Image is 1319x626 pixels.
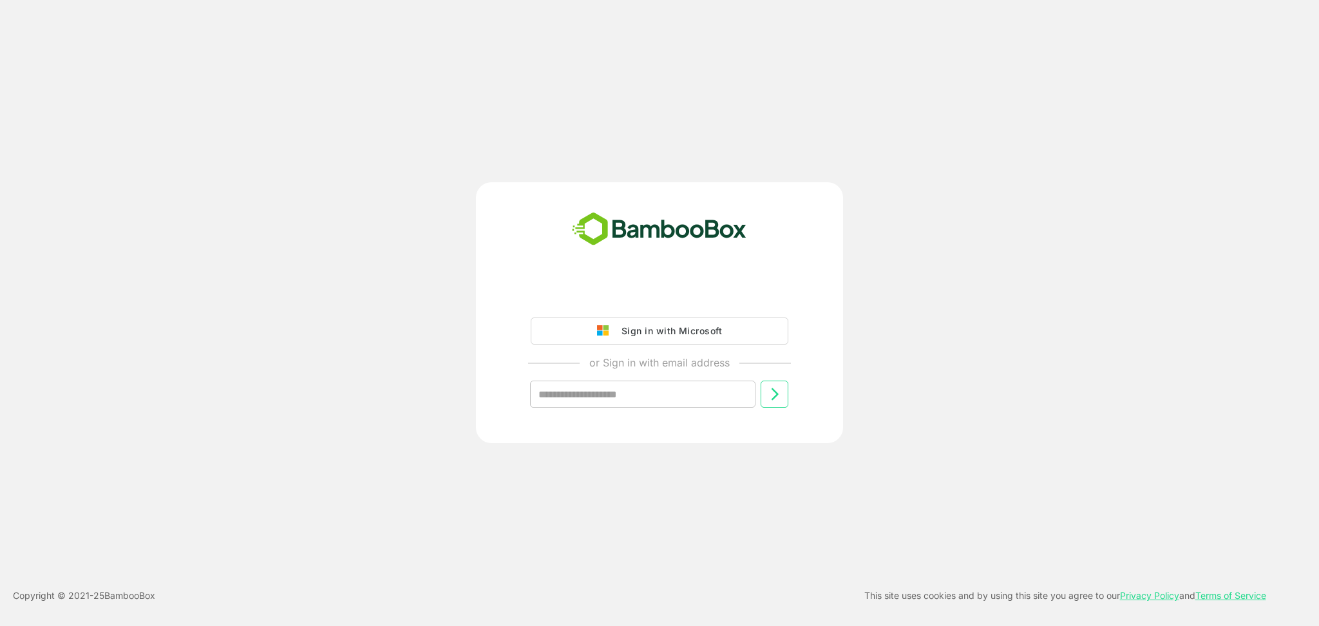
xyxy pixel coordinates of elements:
[589,355,730,370] p: or Sign in with email address
[1120,590,1179,601] a: Privacy Policy
[531,318,788,345] button: Sign in with Microsoft
[1195,590,1266,601] a: Terms of Service
[13,588,155,603] p: Copyright © 2021- 25 BambooBox
[565,208,754,251] img: bamboobox
[864,588,1266,603] p: This site uses cookies and by using this site you agree to our and
[615,323,722,339] div: Sign in with Microsoft
[597,325,615,337] img: google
